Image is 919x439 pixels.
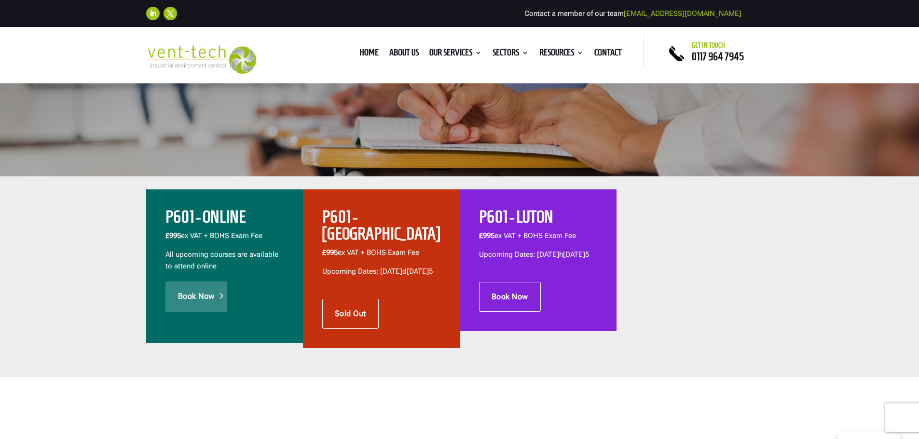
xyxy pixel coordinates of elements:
p: Upcoming Dates: [DATE]d[DATE]5 [322,266,440,278]
a: Follow on LinkedIn [146,7,160,20]
p: Upcoming Dates: [DATE]h[DATE]5 [479,249,597,261]
p: ex VAT + BOHS Exam Fee [322,247,440,266]
a: Contact [594,49,622,60]
a: Book Now [165,281,227,311]
h2: P601 - LUTON [479,209,597,230]
a: Sold Out [322,299,379,329]
span: £995 [479,231,494,240]
span: All upcoming courses are available to attend online [165,250,278,270]
a: Home [359,49,379,60]
a: Sectors [493,49,529,60]
a: Resources [539,49,584,60]
p: ex VAT + BOHS Exam Fee [165,230,284,249]
h2: P601 - ONLINE [165,209,284,230]
a: [EMAIL_ADDRESS][DOMAIN_NAME] [624,9,741,18]
a: 0117 964 7945 [692,51,744,62]
a: Our Services [429,49,482,60]
p: ex VAT + BOHS Exam Fee [479,230,597,249]
span: £995 [322,248,338,257]
span: Contact a member of our team [524,9,741,18]
span: Get in touch [692,41,725,49]
h2: P601 - [GEOGRAPHIC_DATA] [322,209,440,247]
a: About us [389,49,419,60]
a: Follow on X [164,7,177,20]
a: Book Now [479,282,541,312]
b: £995 [165,231,181,240]
img: 2023-09-27T08_35_16.549ZVENT-TECH---Clear-background [146,45,257,74]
